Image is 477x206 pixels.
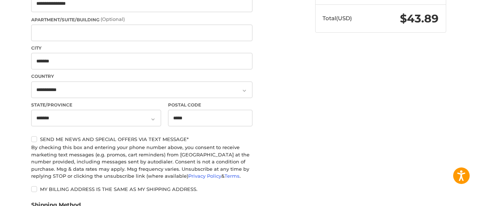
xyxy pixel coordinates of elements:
[101,16,125,22] small: (Optional)
[31,73,252,80] label: Country
[225,173,240,179] a: Terms
[31,136,252,142] label: Send me news and special offers via text message*
[400,12,438,25] span: $43.89
[31,102,161,108] label: State/Province
[188,173,221,179] a: Privacy Policy
[31,186,252,192] label: My billing address is the same as my shipping address.
[31,144,252,180] div: By checking this box and entering your phone number above, you consent to receive marketing text ...
[31,45,252,51] label: City
[31,16,252,23] label: Apartment/Suite/Building
[168,102,252,108] label: Postal Code
[323,15,352,22] span: Total (USD)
